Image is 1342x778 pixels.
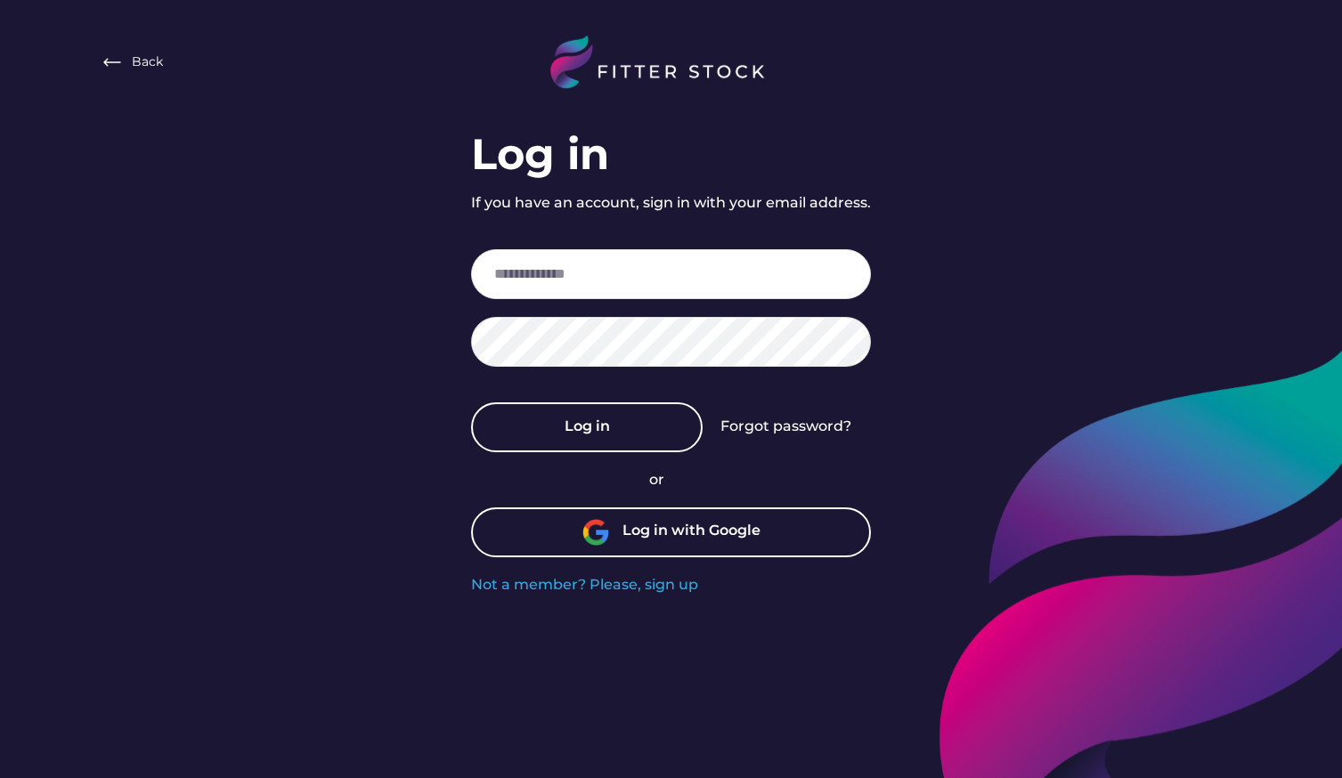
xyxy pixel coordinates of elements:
[471,575,698,595] div: Not a member? Please, sign up
[622,521,760,544] div: Log in with Google
[720,417,851,436] div: Forgot password?
[102,52,123,73] img: Frame%20%282%29.svg
[132,53,163,71] div: Back
[550,36,791,89] img: LOGO%20%282%29.svg
[471,193,871,213] div: If you have an account, sign in with your email address.
[649,470,694,490] div: or
[471,125,609,184] div: Log in
[471,402,703,452] button: Log in
[582,519,609,546] img: unnamed.png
